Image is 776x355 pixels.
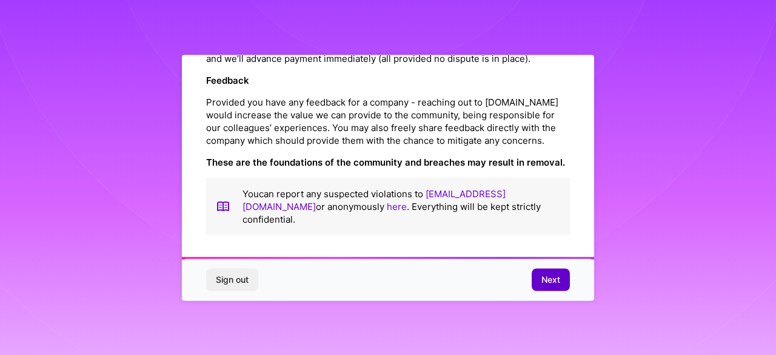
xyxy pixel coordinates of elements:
[242,188,506,212] a: [EMAIL_ADDRESS][DOMAIN_NAME]
[206,156,565,167] strong: These are the foundations of the community and breaches may result in removal.
[541,274,560,286] span: Next
[206,269,258,291] button: Sign out
[242,187,560,225] p: You can report any suspected violations to or anonymously . Everything will be kept strictly conf...
[532,269,570,291] button: Next
[206,74,249,86] strong: Feedback
[216,187,230,225] img: book icon
[216,274,249,286] span: Sign out
[206,95,570,146] p: Provided you have any feedback for a company - reaching out to [DOMAIN_NAME] would increase the v...
[387,200,407,212] a: here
